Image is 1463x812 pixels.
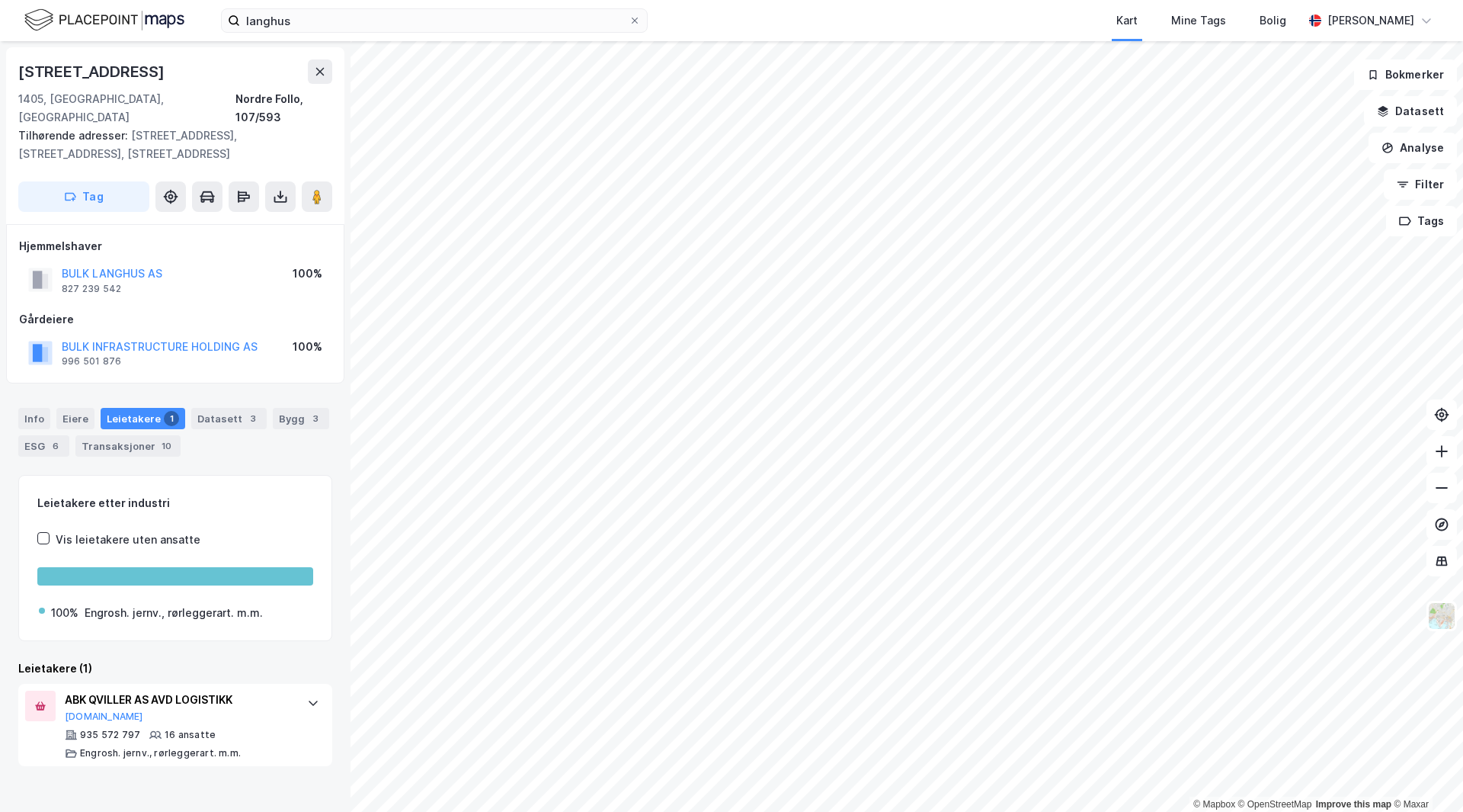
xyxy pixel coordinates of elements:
[1316,799,1391,810] a: Improve this map
[1193,799,1235,810] a: Mapbox
[293,338,322,356] div: 100%
[80,729,140,741] div: 935 572 797
[37,494,313,512] div: Leietakere etter industri
[1171,11,1226,30] div: Mine Tags
[1369,133,1457,163] button: Analyse
[18,59,168,84] div: [STREET_ADDRESS]
[56,408,94,429] div: Eiere
[62,355,121,367] div: 996 501 876
[293,265,322,283] div: 100%
[245,411,261,426] div: 3
[1384,169,1457,200] button: Filter
[85,604,263,622] div: Engrosh. jernv., rørleggerart. m.m.
[1386,206,1457,236] button: Tags
[273,408,329,429] div: Bygg
[18,129,131,142] span: Tilhørende adresser:
[101,408,185,429] div: Leietakere
[65,711,143,723] button: [DOMAIN_NAME]
[1354,59,1457,90] button: Bokmerker
[80,747,241,759] div: Engrosh. jernv., rørleggerart. m.m.
[51,604,78,622] div: 100%
[62,283,121,295] div: 827 239 542
[1116,11,1138,30] div: Kart
[1327,11,1414,30] div: [PERSON_NAME]
[308,411,323,426] div: 3
[158,438,174,454] div: 10
[18,435,69,457] div: ESG
[240,9,629,32] input: Søk på adresse, matrikkel, gårdeiere, leietakere eller personer
[1238,799,1312,810] a: OpenStreetMap
[75,435,181,457] div: Transaksjoner
[1427,602,1456,631] img: Z
[18,127,320,163] div: [STREET_ADDRESS], [STREET_ADDRESS], [STREET_ADDRESS]
[164,411,179,426] div: 1
[18,90,235,127] div: 1405, [GEOGRAPHIC_DATA], [GEOGRAPHIC_DATA]
[19,237,331,255] div: Hjemmelshaver
[1364,96,1457,127] button: Datasett
[1387,739,1463,812] div: Kontrollprogram for chat
[19,310,331,329] div: Gårdeiere
[65,691,292,709] div: ABK QVILLER AS AVD LOGISTIKK
[24,7,184,34] img: logo.f888ab2527a4732fd821a326f86c7f29.svg
[1260,11,1286,30] div: Bolig
[56,531,200,549] div: Vis leietakere uten ansatte
[191,408,267,429] div: Datasett
[48,438,63,454] div: 6
[235,90,332,127] div: Nordre Follo, 107/593
[18,408,50,429] div: Info
[18,181,149,212] button: Tag
[1387,739,1463,812] iframe: Chat Widget
[165,729,216,741] div: 16 ansatte
[18,660,332,678] div: Leietakere (1)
